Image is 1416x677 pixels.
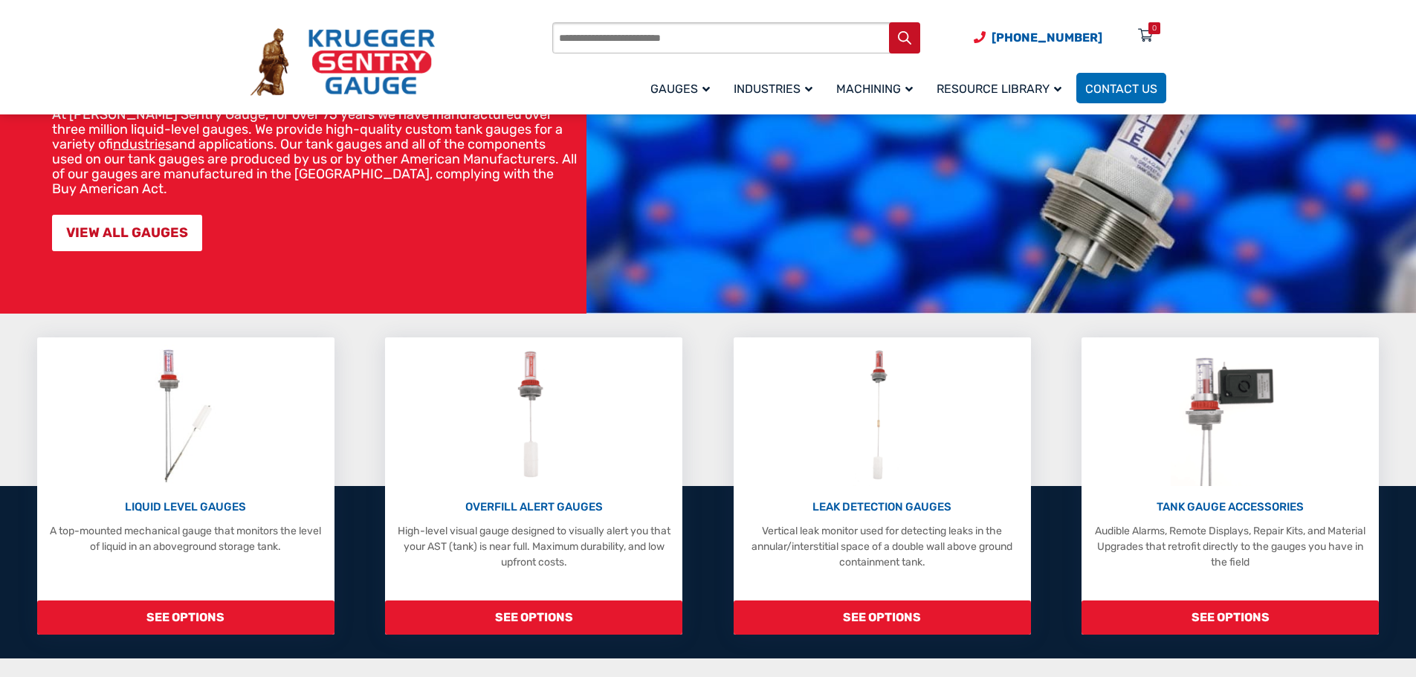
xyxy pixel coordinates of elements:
[1076,73,1166,103] a: Contact Us
[45,523,327,554] p: A top-mounted mechanical gauge that monitors the level of liquid in an aboveground storage tank.
[52,107,579,196] p: At [PERSON_NAME] Sentry Gauge, for over 75 years we have manufactured over three million liquid-l...
[501,345,567,486] img: Overfill Alert Gauges
[741,523,1024,570] p: Vertical leak monitor used for detecting leaks in the annular/interstitial space of a double wall...
[1082,600,1379,635] span: SEE OPTIONS
[392,499,675,516] p: OVERFILL ALERT GAUGES
[741,499,1024,516] p: LEAK DETECTION GAUGES
[734,600,1031,635] span: SEE OPTIONS
[146,345,224,486] img: Liquid Level Gauges
[974,28,1102,47] a: Phone Number (920) 434-8860
[52,215,202,251] a: VIEW ALL GAUGES
[836,82,913,96] span: Machining
[385,337,682,635] a: Overfill Alert Gauges OVERFILL ALERT GAUGES High-level visual gauge designed to visually alert yo...
[928,71,1076,106] a: Resource Library
[734,82,812,96] span: Industries
[650,82,710,96] span: Gauges
[45,499,327,516] p: LIQUID LEVEL GAUGES
[1082,337,1379,635] a: Tank Gauge Accessories TANK GAUGE ACCESSORIES Audible Alarms, Remote Displays, Repair Kits, and M...
[37,337,334,635] a: Liquid Level Gauges LIQUID LEVEL GAUGES A top-mounted mechanical gauge that monitors the level of...
[250,28,435,97] img: Krueger Sentry Gauge
[827,71,928,106] a: Machining
[937,82,1061,96] span: Resource Library
[992,30,1102,45] span: [PHONE_NUMBER]
[37,600,334,635] span: SEE OPTIONS
[734,337,1031,635] a: Leak Detection Gauges LEAK DETECTION GAUGES Vertical leak monitor used for detecting leaks in the...
[725,71,827,106] a: Industries
[392,523,675,570] p: High-level visual gauge designed to visually alert you that your AST (tank) is near full. Maximum...
[1089,523,1371,570] p: Audible Alarms, Remote Displays, Repair Kits, and Material Upgrades that retrofit directly to the...
[1085,82,1157,96] span: Contact Us
[1152,22,1157,34] div: 0
[853,345,911,486] img: Leak Detection Gauges
[1171,345,1290,486] img: Tank Gauge Accessories
[113,136,172,152] a: industries
[1089,499,1371,516] p: TANK GAUGE ACCESSORIES
[385,600,682,635] span: SEE OPTIONS
[641,71,725,106] a: Gauges
[586,1,1416,314] img: bg_hero_bannerksentry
